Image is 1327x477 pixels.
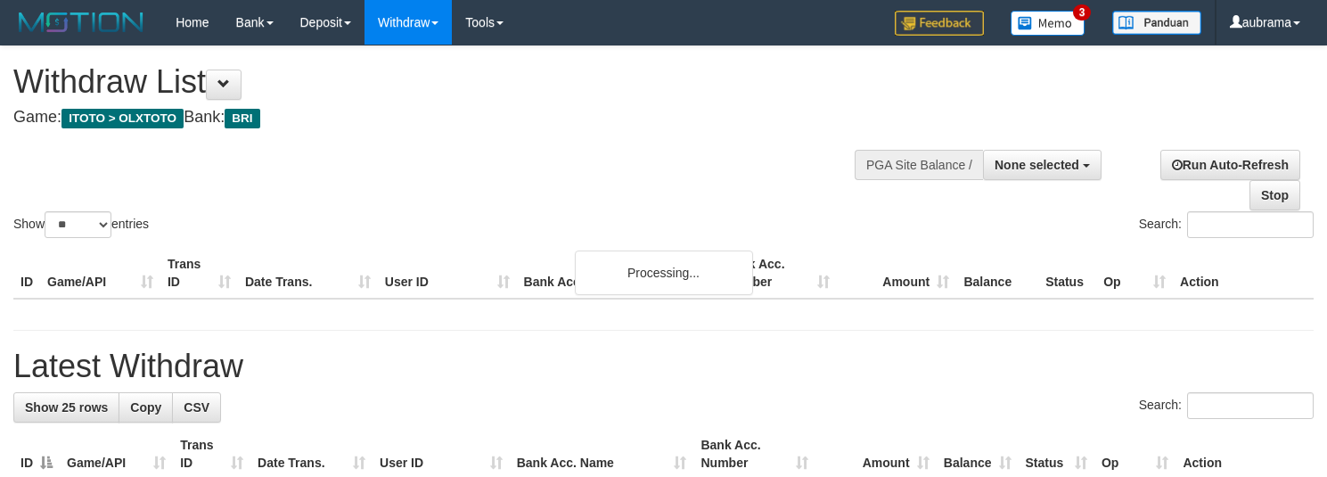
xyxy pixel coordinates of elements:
[1160,150,1300,180] a: Run Auto-Refresh
[238,248,378,299] th: Date Trans.
[855,150,983,180] div: PGA Site Balance /
[1139,211,1314,238] label: Search:
[1112,11,1201,35] img: panduan.png
[1187,211,1314,238] input: Search:
[45,211,111,238] select: Showentries
[130,400,161,415] span: Copy
[995,158,1079,172] span: None selected
[575,251,753,295] div: Processing...
[13,392,119,423] a: Show 25 rows
[378,248,517,299] th: User ID
[25,400,108,415] span: Show 25 rows
[1139,392,1314,419] label: Search:
[172,392,221,423] a: CSV
[1096,248,1173,299] th: Op
[717,248,837,299] th: Bank Acc. Number
[1173,248,1314,299] th: Action
[895,11,984,36] img: Feedback.jpg
[1038,248,1096,299] th: Status
[1187,392,1314,419] input: Search:
[837,248,956,299] th: Amount
[119,392,173,423] a: Copy
[13,64,867,100] h1: Withdraw List
[13,109,867,127] h4: Game: Bank:
[160,248,238,299] th: Trans ID
[956,248,1038,299] th: Balance
[13,9,149,36] img: MOTION_logo.png
[225,109,259,128] span: BRI
[983,150,1102,180] button: None selected
[1011,11,1085,36] img: Button%20Memo.svg
[1249,180,1300,210] a: Stop
[517,248,718,299] th: Bank Acc. Name
[13,211,149,238] label: Show entries
[13,349,1314,384] h1: Latest Withdraw
[40,248,160,299] th: Game/API
[13,248,40,299] th: ID
[1073,4,1092,21] span: 3
[184,400,209,415] span: CSV
[61,109,184,128] span: ITOTO > OLXTOTO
